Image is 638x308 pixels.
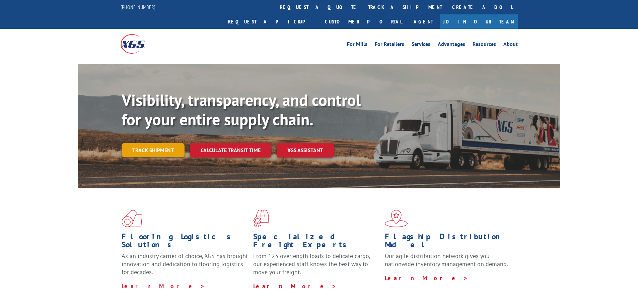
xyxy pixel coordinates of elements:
[473,42,496,49] a: Resources
[122,252,248,276] span: As an industry carrier of choice, XGS has brought innovation and dedication to flooring logistics...
[385,210,408,227] img: xgs-icon-flagship-distribution-model-red
[122,143,185,157] a: Track shipment
[407,14,440,29] a: Agent
[253,233,380,252] h1: Specialized Freight Experts
[385,274,468,282] a: Learn More >
[503,42,518,49] a: About
[385,252,508,268] span: Our agile distribution network gives you nationwide inventory management on demand.
[253,282,337,290] a: Learn More >
[253,210,269,227] img: xgs-icon-focused-on-flooring-red
[122,233,248,252] h1: Flooring Logistics Solutions
[122,282,205,290] a: Learn More >
[121,4,155,10] a: [PHONE_NUMBER]
[438,42,465,49] a: Advantages
[122,210,142,227] img: xgs-icon-total-supply-chain-intelligence-red
[277,143,334,158] a: XGS ASSISTANT
[385,233,511,252] h1: Flagship Distribution Model
[253,252,380,282] p: From 123 overlength loads to delicate cargo, our experienced staff knows the best way to move you...
[440,14,518,29] a: Join Our Team
[320,14,407,29] a: Customer Portal
[347,42,367,49] a: For Mills
[190,143,271,158] a: Calculate transit time
[122,89,361,130] b: Visibility, transparency, and control for your entire supply chain.
[223,14,320,29] a: Request a pickup
[375,42,404,49] a: For Retailers
[412,42,430,49] a: Services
